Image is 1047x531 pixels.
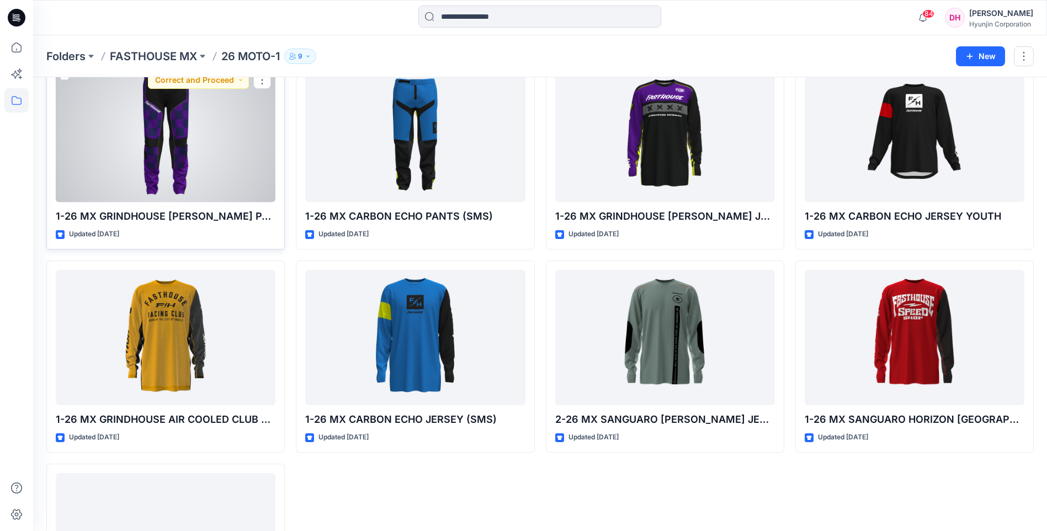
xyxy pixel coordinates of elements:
p: Updated [DATE] [568,229,619,240]
p: 1-26 MX SANGUARO HORIZON [GEOGRAPHIC_DATA] [805,412,1024,427]
a: 2-26 MX SANGUARO SLADE JERSEY (SMS) [555,270,775,405]
a: 1-26 MX GRINDHOUSE AIR COOLED CLUB JERSEY (SMS) [56,270,275,405]
p: 1-26 MX GRINDHOUSE [PERSON_NAME] PANTS (SMS) [56,209,275,224]
div: Hyunjin Corporation [969,20,1033,28]
a: 1-26 MX GRINDHOUSE GRIMM PANTS (SMS) [56,67,275,202]
span: 84 [922,9,934,18]
a: 1-26 MX CARBON ECHO JERSEY YOUTH [805,67,1024,202]
p: 26 MOTO-1 [221,49,280,64]
p: Updated [DATE] [568,432,619,443]
p: 1-26 MX GRINDHOUSE [PERSON_NAME] JERSEY (SMS) [555,209,775,224]
p: Updated [DATE] [69,432,119,443]
a: 1-26 MX SANGUARO HORIZON JERSEY [805,270,1024,405]
div: [PERSON_NAME] [969,7,1033,20]
button: New [956,46,1005,66]
p: Updated [DATE] [318,229,369,240]
p: 1-26 MX CARBON ECHO PANTS (SMS) [305,209,525,224]
a: 1-26 MX CARBON ECHO PANTS (SMS) [305,67,525,202]
p: 9 [298,50,302,62]
p: 1-26 MX GRINDHOUSE AIR COOLED CLUB JERSEY (SMS) [56,412,275,427]
a: 1-26 MX GRINDHOUSE GRIMM JERSEY (SMS) [555,67,775,202]
div: DH [945,8,965,28]
a: Folders [46,49,86,64]
p: Updated [DATE] [69,229,119,240]
p: 2-26 MX SANGUARO [PERSON_NAME] JERSEY (SMS) [555,412,775,427]
p: Updated [DATE] [318,432,369,443]
p: Updated [DATE] [818,432,868,443]
p: 1-26 MX CARBON ECHO JERSEY YOUTH [805,209,1024,224]
p: 1-26 MX CARBON ECHO JERSEY (SMS) [305,412,525,427]
button: 9 [284,49,316,64]
a: 1-26 MX CARBON ECHO JERSEY (SMS) [305,270,525,405]
p: Updated [DATE] [818,229,868,240]
a: FASTHOUSE MX [110,49,197,64]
